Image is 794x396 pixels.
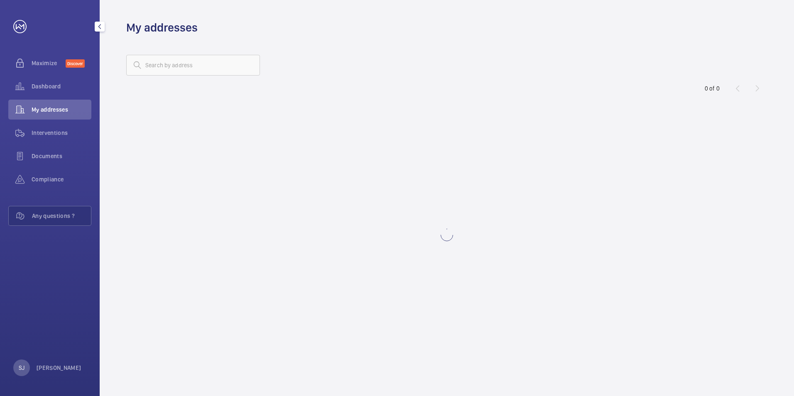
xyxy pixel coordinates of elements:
span: My addresses [32,105,91,114]
p: [PERSON_NAME] [37,364,81,372]
input: Search by address [126,55,260,76]
h1: My addresses [126,20,198,35]
span: Documents [32,152,91,160]
span: Maximize [32,59,66,67]
p: SJ [19,364,25,372]
span: Compliance [32,175,91,183]
span: Any questions ? [32,212,91,220]
span: Dashboard [32,82,91,90]
span: Interventions [32,129,91,137]
div: 0 of 0 [705,84,720,93]
span: Discover [66,59,85,68]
